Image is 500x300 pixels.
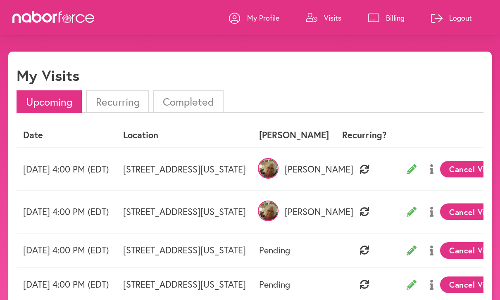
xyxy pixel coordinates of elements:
[252,233,336,267] td: Pending
[259,206,329,217] p: [PERSON_NAME]
[117,233,252,267] td: [STREET_ADDRESS][US_STATE]
[17,66,79,84] h1: My Visits
[17,123,117,147] th: Date
[17,90,82,113] li: Upcoming
[153,90,224,113] li: Completed
[306,5,341,30] a: Visits
[386,13,405,23] p: Billing
[229,5,279,30] a: My Profile
[449,13,472,23] p: Logout
[17,191,117,233] td: [DATE] 4:00 PM (EDT)
[368,5,405,30] a: Billing
[117,191,252,233] td: [STREET_ADDRESS][US_STATE]
[17,233,117,267] td: [DATE] 4:00 PM (EDT)
[336,123,393,147] th: Recurring?
[247,13,279,23] p: My Profile
[258,158,279,179] img: lv5x1FOfRD63dchEaOEy
[324,13,341,23] p: Visits
[259,164,329,175] p: [PERSON_NAME]
[117,148,252,191] td: [STREET_ADDRESS][US_STATE]
[431,5,472,30] a: Logout
[17,148,117,191] td: [DATE] 4:00 PM (EDT)
[86,90,149,113] li: Recurring
[252,123,336,147] th: [PERSON_NAME]
[117,123,252,147] th: Location
[258,201,279,221] img: lv5x1FOfRD63dchEaOEy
